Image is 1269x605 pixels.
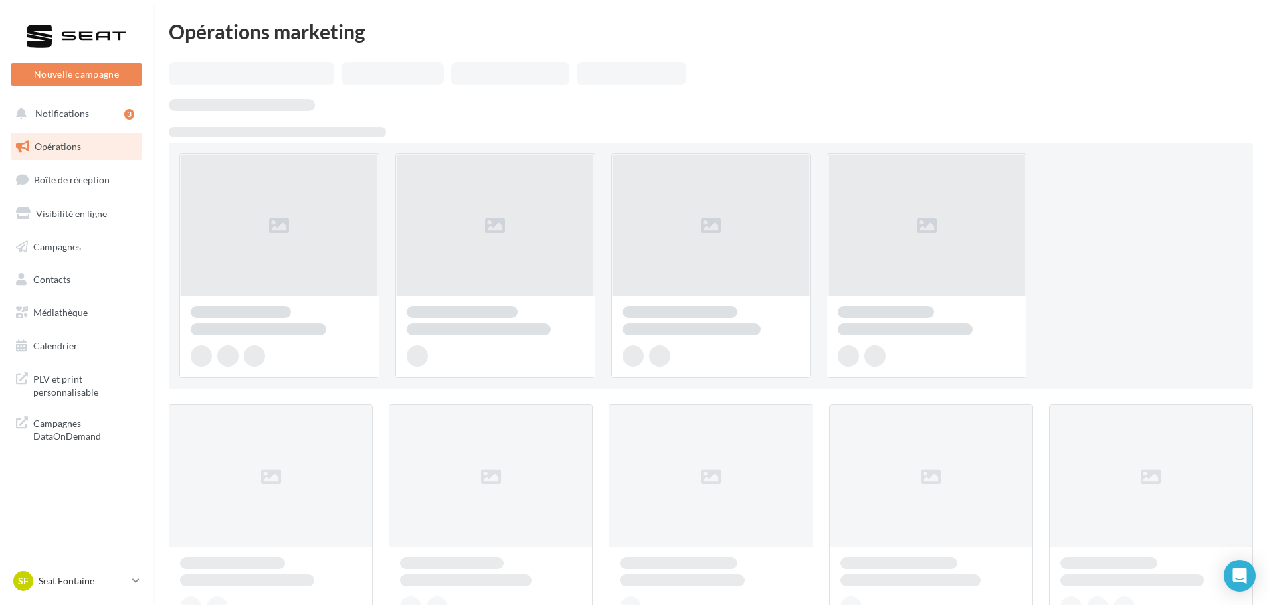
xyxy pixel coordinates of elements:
span: Médiathèque [33,307,88,318]
span: PLV et print personnalisable [33,370,137,398]
span: Campagnes [33,240,81,252]
span: Calendrier [33,340,78,351]
a: Campagnes DataOnDemand [8,409,145,448]
span: SF [18,574,29,588]
a: Contacts [8,266,145,294]
div: Open Intercom Messenger [1224,560,1256,592]
a: Calendrier [8,332,145,360]
a: Médiathèque [8,299,145,327]
span: Notifications [35,108,89,119]
a: SF Seat Fontaine [11,568,142,594]
p: Seat Fontaine [39,574,127,588]
button: Notifications 3 [8,100,140,128]
a: Boîte de réception [8,165,145,194]
a: Opérations [8,133,145,161]
span: Contacts [33,274,70,285]
span: Campagnes DataOnDemand [33,414,137,443]
span: Opérations [35,141,81,152]
button: Nouvelle campagne [11,63,142,86]
div: 3 [124,109,134,120]
a: Campagnes [8,233,145,261]
span: Boîte de réception [34,174,110,185]
a: PLV et print personnalisable [8,365,145,404]
a: Visibilité en ligne [8,200,145,228]
span: Visibilité en ligne [36,208,107,219]
div: Opérations marketing [169,21,1253,41]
